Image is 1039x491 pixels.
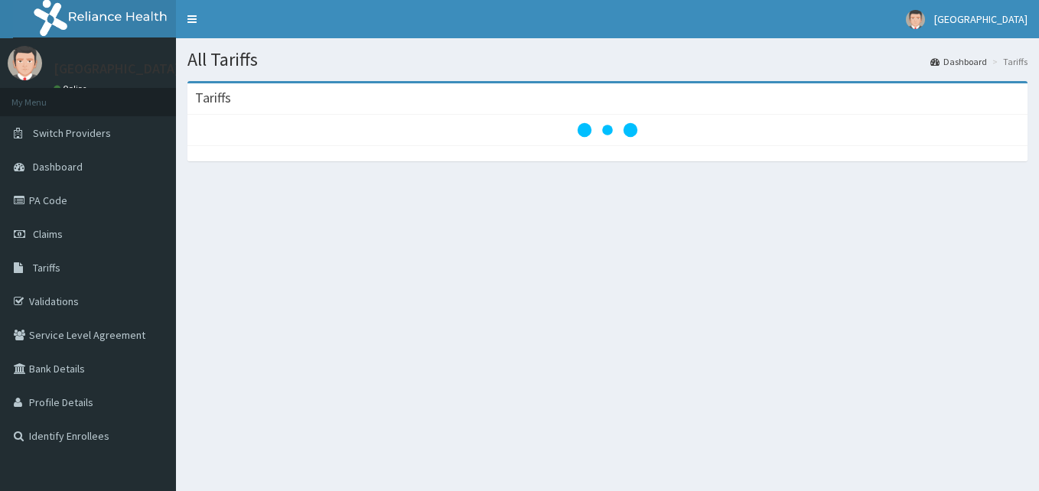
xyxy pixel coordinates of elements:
[33,160,83,174] span: Dashboard
[989,55,1028,68] li: Tariffs
[930,55,987,68] a: Dashboard
[195,91,231,105] h3: Tariffs
[33,126,111,140] span: Switch Providers
[934,12,1028,26] span: [GEOGRAPHIC_DATA]
[33,261,60,275] span: Tariffs
[577,99,638,161] svg: audio-loading
[54,62,180,76] p: [GEOGRAPHIC_DATA]
[906,10,925,29] img: User Image
[8,46,42,80] img: User Image
[54,83,90,94] a: Online
[33,227,63,241] span: Claims
[187,50,1028,70] h1: All Tariffs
